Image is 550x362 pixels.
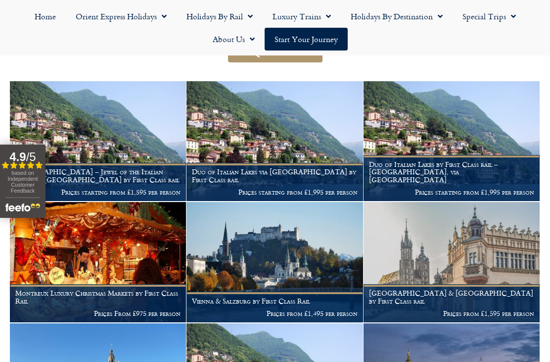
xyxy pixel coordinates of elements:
h1: Montreux Luxury Christmas Markets by First Class Rail [15,289,181,305]
a: Start your Journey [265,28,348,51]
h1: [GEOGRAPHIC_DATA] – Jewel of the Italian Lakes via [GEOGRAPHIC_DATA] by First Class rail [15,168,181,184]
p: Prices starting from £1,595 per person [15,188,181,196]
p: Prices starting from £1,995 per person [369,188,534,196]
a: Home [25,5,66,28]
a: Vienna & Salzburg by First Class Rail Prices from £1,495 per person [186,202,363,323]
h1: Vienna & Salzburg by First Class Rail [192,297,357,305]
a: Duo of Italian Lakes by First Class rail – [GEOGRAPHIC_DATA], via [GEOGRAPHIC_DATA] Prices starti... [364,81,540,202]
a: [GEOGRAPHIC_DATA] – Jewel of the Italian Lakes via [GEOGRAPHIC_DATA] by First Class rail Prices s... [10,81,186,202]
a: Holidays by Destination [341,5,453,28]
p: Prices starting from £1,995 per person [192,188,357,196]
h1: Duo of Italian Lakes via [GEOGRAPHIC_DATA] by First Class rail [192,168,357,184]
a: Luxury Trains [263,5,341,28]
h1: Duo of Italian Lakes by First Class rail – [GEOGRAPHIC_DATA], via [GEOGRAPHIC_DATA] [369,160,534,184]
p: Prices from £1,495 per person [192,310,357,317]
a: [GEOGRAPHIC_DATA] & [GEOGRAPHIC_DATA] by First Class rail Prices from £1,595 per person [364,202,540,323]
p: Prices from £1,595 per person [369,310,534,317]
a: Orient Express Holidays [66,5,177,28]
nav: Menu [5,5,545,51]
a: Duo of Italian Lakes via [GEOGRAPHIC_DATA] by First Class rail Prices starting from £1,995 per pe... [186,81,363,202]
p: Prices From £975 per person [15,310,181,317]
a: Montreux Luxury Christmas Markets by First Class Rail Prices From £975 per person [10,202,186,323]
a: About Us [203,28,265,51]
h1: [GEOGRAPHIC_DATA] & [GEOGRAPHIC_DATA] by First Class rail [369,289,534,305]
a: Holidays by Rail [177,5,263,28]
a: Special Trips [453,5,526,28]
